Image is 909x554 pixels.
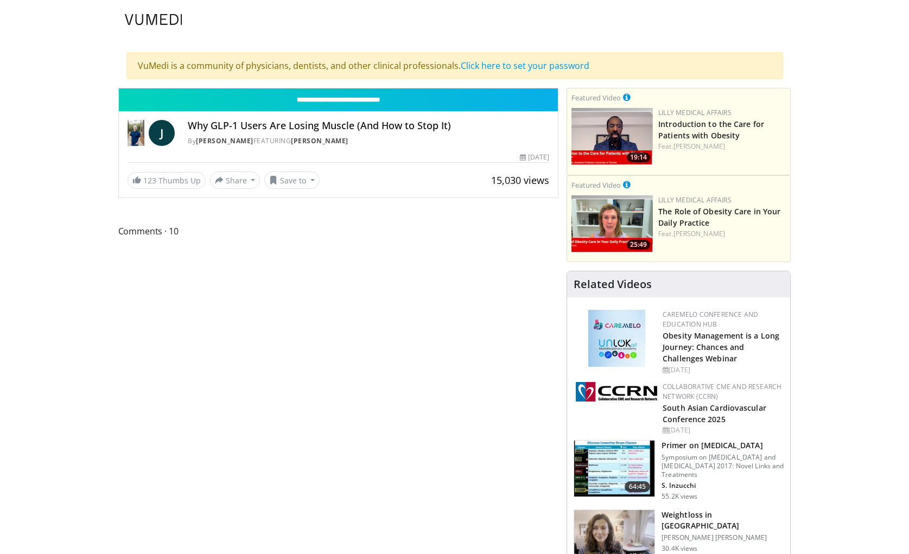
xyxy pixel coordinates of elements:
div: Feat. [658,142,786,151]
span: 15,030 views [491,174,549,187]
a: [PERSON_NAME] [673,229,725,238]
button: Save to [264,171,320,189]
img: VuMedi Logo [125,14,182,25]
a: Collaborative CME and Research Network (CCRN) [663,382,781,401]
span: 25:49 [627,240,650,250]
a: Introduction to the Care for Patients with Obesity [658,119,764,141]
span: 123 [143,175,156,186]
span: 64:45 [625,481,651,492]
a: 19:14 [571,108,653,165]
small: Featured Video [571,180,621,190]
a: Obesity Management is a Long Journey: Chances and Challenges Webinar [663,330,779,364]
button: Share [210,171,260,189]
a: South Asian Cardiovascular Conference 2025 [663,403,766,424]
div: [DATE] [663,425,781,435]
img: acc2e291-ced4-4dd5-b17b-d06994da28f3.png.150x105_q85_crop-smart_upscale.png [571,108,653,165]
img: a04ee3ba-8487-4636-b0fb-5e8d268f3737.png.150x105_q85_autocrop_double_scale_upscale_version-0.2.png [576,382,657,402]
p: 30.4K views [662,544,697,553]
img: 45df64a9-a6de-482c-8a90-ada250f7980c.png.150x105_q85_autocrop_double_scale_upscale_version-0.2.jpg [588,310,645,367]
span: 19:14 [627,152,650,162]
p: 55.2K views [662,492,697,501]
a: 25:49 [571,195,653,252]
a: Lilly Medical Affairs [658,195,732,205]
h4: Related Videos [574,278,652,291]
a: Lilly Medical Affairs [658,108,732,117]
p: [PERSON_NAME] [PERSON_NAME] [662,533,784,542]
p: Silvio Inzucchi [662,481,784,490]
div: VuMedi is a community of physicians, dentists, and other clinical professionals. [126,52,783,79]
img: 022d2313-3eaa-4549-99ac-ae6801cd1fdc.150x105_q85_crop-smart_upscale.jpg [574,441,654,497]
img: e1208b6b-349f-4914-9dd7-f97803bdbf1d.png.150x105_q85_crop-smart_upscale.png [571,195,653,252]
div: [DATE] [663,365,781,375]
a: [PERSON_NAME] [673,142,725,151]
p: Symposium on [MEDICAL_DATA] and [MEDICAL_DATA] 2017: Novel Links and Treatments [662,453,784,479]
a: J [149,120,175,146]
img: Dr. Jordan Rennicke [128,120,145,146]
a: This is paid for by Lilly Medical Affairs [623,179,631,190]
small: Featured Video [571,93,621,103]
a: [PERSON_NAME] [196,136,253,145]
div: Feat. [658,229,786,239]
a: [PERSON_NAME] [291,136,348,145]
h3: Weightloss in [GEOGRAPHIC_DATA] [662,510,784,531]
h3: Primer on [MEDICAL_DATA] [662,440,784,451]
a: CaReMeLO Conference and Education Hub [663,310,758,329]
a: 64:45 Primer on [MEDICAL_DATA] Symposium on [MEDICAL_DATA] and [MEDICAL_DATA] 2017: Novel Links a... [574,440,784,501]
a: This is paid for by Lilly Medical Affairs [623,91,631,103]
div: By FEATURING [188,136,549,146]
div: [DATE] [520,152,549,162]
a: Click here to set your password [461,60,589,72]
a: 123 Thumbs Up [128,172,206,189]
h4: Why GLP-1 Users Are Losing Muscle (And How to Stop It) [188,120,549,132]
a: The Role of Obesity Care in Your Daily Practice [658,206,780,228]
span: Comments 10 [118,224,559,238]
